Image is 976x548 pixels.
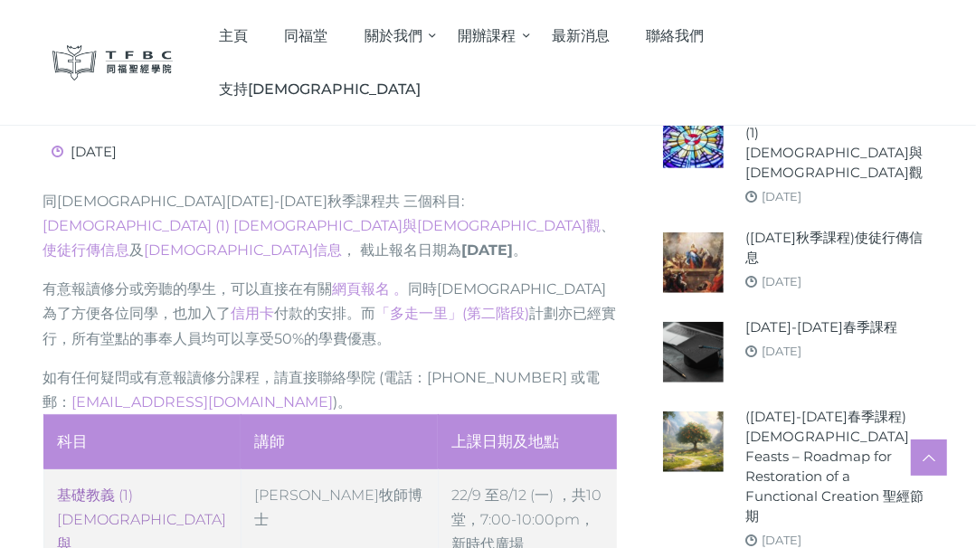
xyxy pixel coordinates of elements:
[663,232,724,293] img: (2025年秋季課程)使徒行傳信息
[200,9,266,62] a: 主頁
[663,322,724,383] img: 2024-25年春季課程
[343,241,528,259] span: ， 截止報名日期為 。
[346,9,441,62] a: 關於我們
[762,189,801,203] a: [DATE]
[43,241,130,259] a: 使徒行傳信息
[43,277,618,351] p: 有意報讀修分或旁聽的學生，可以直接在有關 同時[DEMOGRAPHIC_DATA]為了方便各位同學，也加入了 付款的安排。而 計劃亦已經實行，所有堂點的事奉人員均可以享受50%的學費優惠。
[219,80,421,98] span: 支持[DEMOGRAPHIC_DATA]
[241,415,438,469] th: 講師
[762,274,801,288] a: [DATE]
[52,45,174,80] img: 同福聖經學院 TFBC
[43,193,602,234] span: 個科目:
[43,217,602,234] a: [DEMOGRAPHIC_DATA] (1) [DEMOGRAPHIC_DATA]與[DEMOGRAPHIC_DATA]觀
[232,305,275,322] a: 信用卡
[72,393,334,411] a: [EMAIL_ADDRESS][DOMAIN_NAME]
[745,103,924,183] a: ([DATE]秋季課程) 基礎教義 (1) [DEMOGRAPHIC_DATA]與[DEMOGRAPHIC_DATA]觀
[52,143,118,160] span: [DATE]
[663,108,724,168] img: (2025年秋季課程) 基礎教義 (1) 聖靈觀與教會觀
[43,365,618,414] p: 如有任何疑問或有意報讀修分課程，請直接聯絡學院 (電話：[PHONE_NUMBER] 或電郵： )。
[745,317,897,337] a: [DATE]-[DATE]春季課程
[762,344,801,358] a: [DATE]
[440,9,534,62] a: 開辦課程
[552,27,610,44] span: 最新消息
[534,9,629,62] a: 最新消息
[333,280,409,298] a: 網頁報名 。
[43,415,241,469] th: 科目
[200,62,439,116] a: 支持[DEMOGRAPHIC_DATA]
[130,241,343,259] span: 及
[462,241,514,259] strong: [DATE]
[376,305,530,322] a: 「多走一里」(第二階段)
[628,9,723,62] a: 聯絡我們
[911,439,947,476] a: Scroll to top
[647,27,705,44] span: 聯絡我們
[365,27,422,44] span: 關於我們
[43,189,618,263] p: 同[DEMOGRAPHIC_DATA][DATE]-[DATE]秋季課程共 三
[745,228,924,268] a: ([DATE]秋季課程)使徒行傳信息
[762,533,801,547] a: [DATE]
[145,241,343,259] a: [DEMOGRAPHIC_DATA]信息
[438,415,621,469] th: 上課日期及地點
[284,27,327,44] span: 同福堂
[459,27,516,44] span: 開辦課程
[266,9,346,62] a: 同福堂
[663,411,724,472] img: (2024-25年春季課程) Biblical Feasts – Roadmap for Restoration of a Functional Creation 聖經節期
[219,27,248,44] span: 主頁
[745,407,924,526] a: ([DATE]-[DATE]春季課程) [DEMOGRAPHIC_DATA] Feasts – Roadmap for Restoration of a Functional Creation ...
